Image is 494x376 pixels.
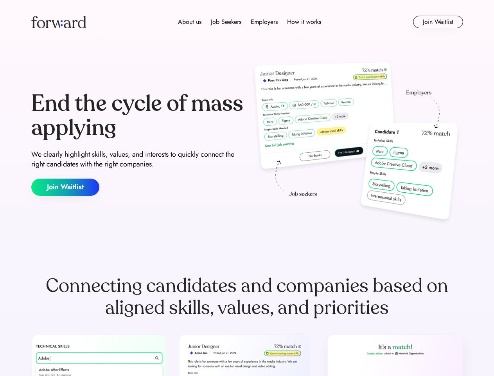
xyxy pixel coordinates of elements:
div: Job Seekers [211,17,241,27]
div: How it works [287,17,321,27]
div: Connecting candidates and companies based on aligned skills, values, and priorities [31,275,463,319]
button: Join Waitlist [31,179,99,196]
img: Forward logo [31,16,86,28]
img: hero-image.png [250,60,463,228]
div: End the cycle of mass applying [31,92,244,140]
button: Join Waitlist [413,16,463,28]
div: Employers [251,17,278,27]
div: About us [178,17,201,27]
div: We clearly highlight skills, values, and interests to quickly connect the right candidates with t... [31,150,244,169]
